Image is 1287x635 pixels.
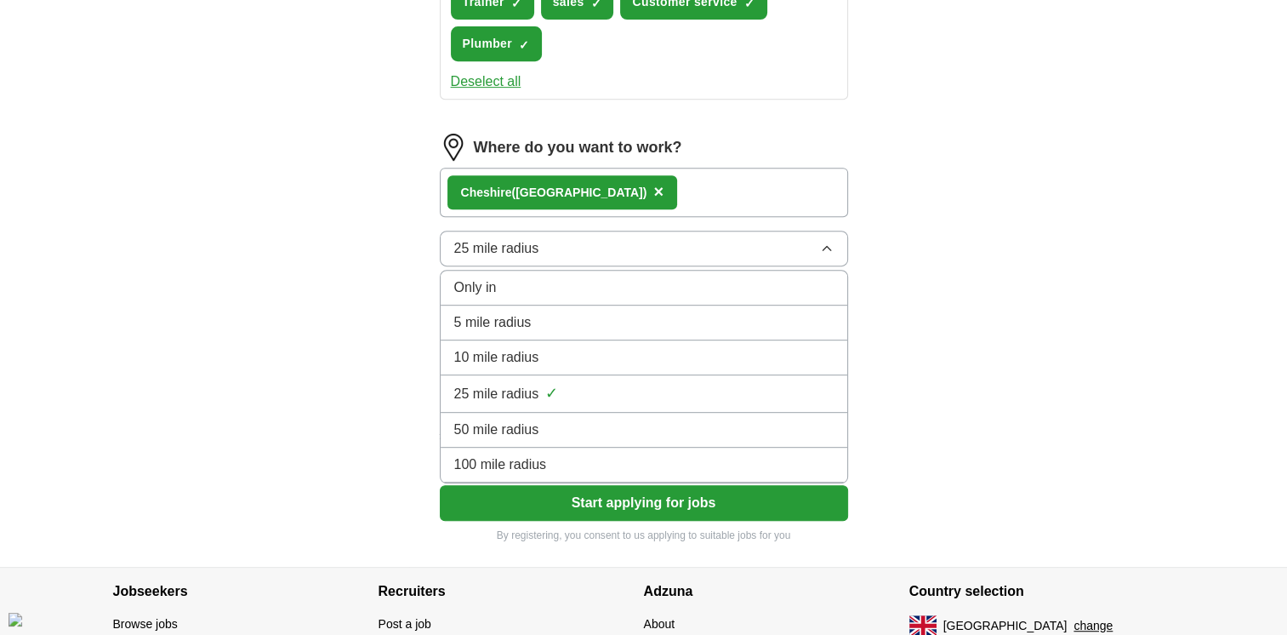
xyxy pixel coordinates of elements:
[113,617,178,631] a: Browse jobs
[454,238,539,259] span: 25 mile radius
[644,617,675,631] a: About
[379,617,431,631] a: Post a job
[454,420,539,440] span: 50 mile radius
[653,180,663,205] button: ×
[943,617,1068,635] span: [GEOGRAPHIC_DATA]
[454,347,539,368] span: 10 mile radius
[440,134,467,161] img: location.png
[1073,617,1113,635] button: change
[9,613,22,626] img: Cookie%20settings
[454,455,547,475] span: 100 mile radius
[511,186,646,199] span: ([GEOGRAPHIC_DATA])
[461,184,647,202] div: hire
[9,613,22,626] div: Cookie consent button
[440,528,848,543] p: By registering, you consent to us applying to suitable jobs for you
[909,568,1175,615] h4: Country selection
[463,35,512,53] span: Plumber
[451,72,521,92] button: Deselect all
[519,38,529,52] span: ✓
[440,485,848,521] button: Start applying for jobs
[474,136,682,159] label: Where do you want to work?
[454,277,497,298] span: Only in
[451,26,542,61] button: Plumber✓
[440,231,848,266] button: 25 mile radius
[461,186,490,199] strong: Ches
[653,182,663,201] span: ×
[454,384,539,404] span: 25 mile radius
[545,382,558,405] span: ✓
[454,312,532,333] span: 5 mile radius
